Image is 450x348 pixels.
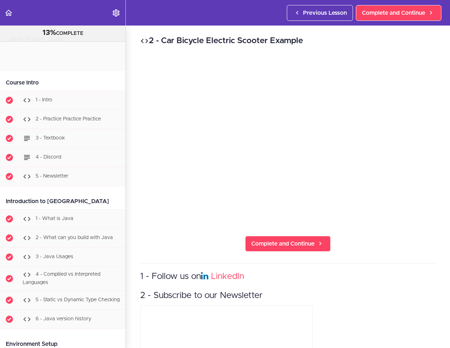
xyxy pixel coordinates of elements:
[36,254,73,259] span: 3 - Java Usages
[36,174,68,179] span: 5 - Newsletter
[112,9,120,17] svg: Settings Menu
[4,9,13,17] svg: Back to course curriculum
[42,29,56,36] span: 13%
[356,5,441,21] a: Complete and Continue
[36,97,52,102] span: 1 - Intro
[251,239,314,248] span: Complete and Continue
[36,116,101,122] span: 2 - Practice Practice Practice
[140,271,436,283] h3: 1 - Follow us on
[287,5,353,21] a: Previous Lesson
[36,297,120,302] span: 5 - Static vs Dynamic Type Checking
[36,136,65,141] span: 3 - Textbook
[140,290,436,302] h3: 2 - Subscribe to our Newsletter
[211,272,244,281] a: LinkedIn
[36,235,113,240] span: 2 - What can you build with Java
[362,9,425,17] span: Complete and Continue
[36,155,61,160] span: 4 - Discord
[303,9,347,17] span: Previous Lesson
[36,216,73,221] span: 1 - What is Java
[23,272,100,285] span: 4 - Compliled vs Interpreted Languages
[140,35,436,47] h2: 2 - Car Bicycle Electric Scooter Example
[36,316,91,321] span: 6 - Java version history
[245,236,331,252] a: Complete and Continue
[9,28,116,38] div: COMPLETE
